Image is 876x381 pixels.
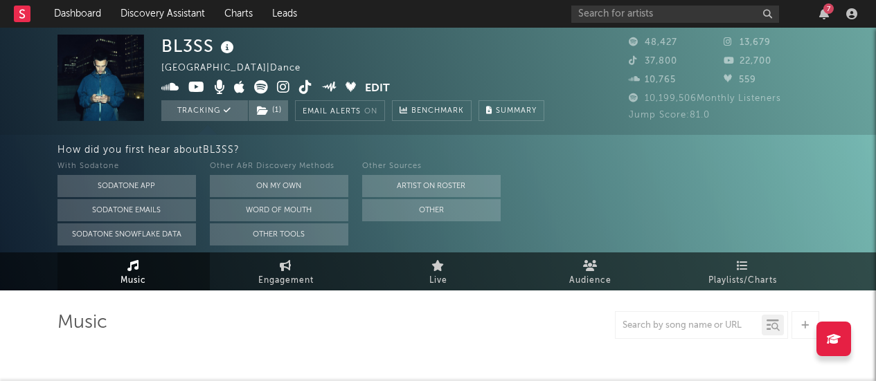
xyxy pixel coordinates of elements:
[616,320,762,331] input: Search by song name or URL
[210,252,362,290] a: Engagement
[364,108,377,115] em: On
[515,252,667,290] a: Audience
[629,75,676,84] span: 10,765
[362,175,501,197] button: Artist on Roster
[362,158,501,175] div: Other Sources
[629,38,677,47] span: 48,427
[571,6,779,23] input: Search for artists
[362,252,515,290] a: Live
[392,100,472,121] a: Benchmark
[724,75,756,84] span: 559
[629,57,677,66] span: 37,800
[120,272,146,289] span: Music
[57,158,196,175] div: With Sodatone
[823,3,834,14] div: 7
[295,100,385,121] button: Email AlertsOn
[724,38,771,47] span: 13,679
[667,252,819,290] a: Playlists/Charts
[57,175,196,197] button: Sodatone App
[161,35,238,57] div: BL3SS
[210,175,348,197] button: On My Own
[57,199,196,221] button: Sodatone Emails
[819,8,829,19] button: 7
[724,57,771,66] span: 22,700
[629,94,781,103] span: 10,199,506 Monthly Listeners
[362,199,501,221] button: Other
[161,60,332,77] div: [GEOGRAPHIC_DATA] | Dance
[411,103,464,120] span: Benchmark
[161,100,248,121] button: Tracking
[258,272,314,289] span: Engagement
[57,223,196,245] button: Sodatone Snowflake Data
[569,272,611,289] span: Audience
[479,100,544,121] button: Summary
[57,252,210,290] a: Music
[629,111,710,120] span: Jump Score: 81.0
[248,100,289,121] span: ( 1 )
[249,100,288,121] button: (1)
[365,80,390,97] button: Edit
[708,272,777,289] span: Playlists/Charts
[210,158,348,175] div: Other A&R Discovery Methods
[210,223,348,245] button: Other Tools
[496,107,537,115] span: Summary
[210,199,348,221] button: Word Of Mouth
[429,272,447,289] span: Live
